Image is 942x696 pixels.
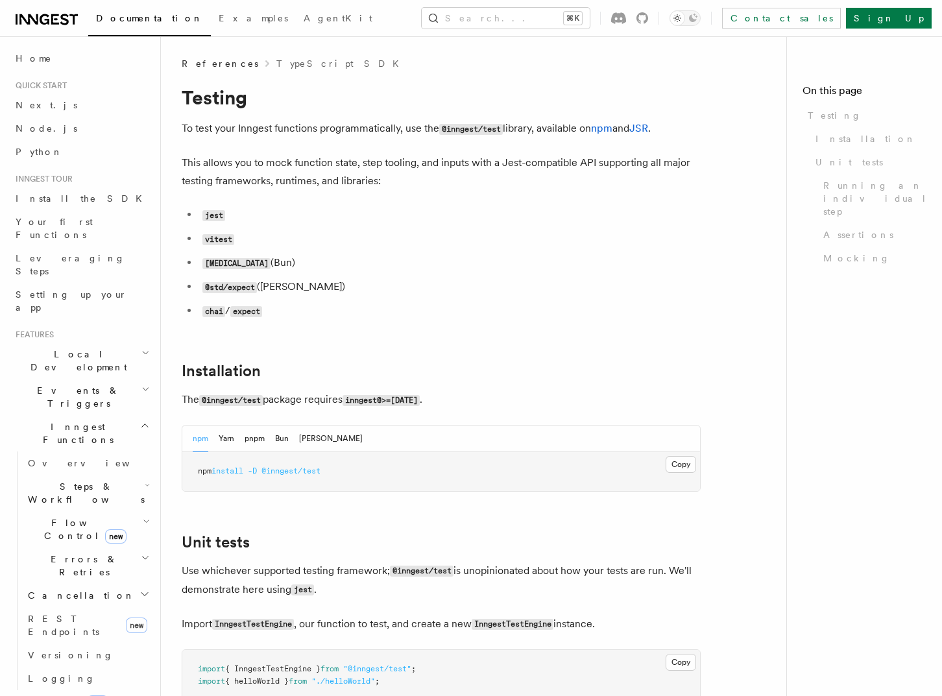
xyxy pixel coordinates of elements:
[823,252,890,265] span: Mocking
[815,132,916,145] span: Installation
[182,86,701,109] h1: Testing
[28,458,162,468] span: Overview
[810,127,926,150] a: Installation
[202,306,225,317] code: chai
[182,119,701,138] p: To test your Inngest functions programmatically, use the library, available on and .
[182,533,250,551] a: Unit tests
[629,122,648,134] a: JSR
[422,8,590,29] button: Search...⌘K
[411,664,416,673] span: ;
[211,466,243,475] span: install
[198,677,225,686] span: import
[10,174,73,184] span: Inngest tour
[299,426,363,452] button: [PERSON_NAME]
[10,384,141,410] span: Events & Triggers
[202,258,271,269] code: [MEDICAL_DATA]
[10,420,140,446] span: Inngest Functions
[803,83,926,104] h4: On this page
[16,217,93,240] span: Your first Functions
[815,156,883,169] span: Unit tests
[193,426,208,452] button: npm
[10,47,152,70] a: Home
[248,466,257,475] span: -D
[245,426,265,452] button: pnpm
[219,13,288,23] span: Examples
[230,306,262,317] code: expect
[810,150,926,174] a: Unit tests
[670,10,701,26] button: Toggle dark mode
[343,395,420,406] code: inngest@>=[DATE]
[472,619,553,630] code: InngestTestEngine
[202,210,225,221] code: jest
[818,174,926,223] a: Running an individual step
[10,342,152,379] button: Local Development
[10,348,141,374] span: Local Development
[818,246,926,270] a: Mocking
[16,147,63,157] span: Python
[23,667,152,690] a: Logging
[275,426,289,452] button: Bun
[823,228,893,241] span: Assertions
[23,511,152,547] button: Flow Controlnew
[198,664,225,673] span: import
[10,246,152,283] a: Leveraging Steps
[212,619,294,630] code: InngestTestEngine
[23,480,145,506] span: Steps & Workflows
[276,57,407,70] a: TypeScript SDK
[28,650,114,660] span: Versioning
[261,466,320,475] span: @inngest/test
[88,4,211,36] a: Documentation
[211,4,296,35] a: Examples
[202,234,234,245] code: vitest
[199,278,701,296] li: ([PERSON_NAME])
[343,664,411,673] span: "@inngest/test"
[23,584,152,607] button: Cancellation
[16,52,52,65] span: Home
[296,4,380,35] a: AgentKit
[818,223,926,246] a: Assertions
[803,104,926,127] a: Testing
[823,179,927,218] span: Running an individual step
[311,677,375,686] span: "./helloWorld"
[666,654,696,671] button: Copy
[182,615,701,634] p: Import , our function to test, and create a new instance.
[291,584,314,595] code: jest
[126,618,147,633] span: new
[591,122,612,134] a: npm
[23,547,152,584] button: Errors & Retries
[320,664,339,673] span: from
[564,12,582,25] kbd: ⌘K
[16,289,127,313] span: Setting up your app
[439,124,503,135] code: @inngest/test
[23,516,143,542] span: Flow Control
[10,117,152,140] a: Node.js
[304,13,372,23] span: AgentKit
[105,529,127,544] span: new
[16,123,77,134] span: Node.js
[10,187,152,210] a: Install the SDK
[182,390,701,409] p: The package requires .
[289,677,307,686] span: from
[10,379,152,415] button: Events & Triggers
[182,57,258,70] span: References
[10,415,152,451] button: Inngest Functions
[10,140,152,163] a: Python
[10,210,152,246] a: Your first Functions
[16,193,150,204] span: Install the SDK
[199,395,263,406] code: @inngest/test
[722,8,841,29] a: Contact sales
[666,456,696,473] button: Copy
[16,253,125,276] span: Leveraging Steps
[10,451,152,690] div: Inngest Functions
[390,566,453,577] code: @inngest/test
[199,254,701,272] li: (Bun)
[198,466,211,475] span: npm
[199,302,701,320] li: /
[23,553,141,579] span: Errors & Retries
[182,562,701,599] p: Use whichever supported testing framework; is unopinionated about how your tests are run. We'll d...
[28,614,99,637] span: REST Endpoints
[808,109,862,122] span: Testing
[10,330,54,340] span: Features
[375,677,380,686] span: ;
[219,426,234,452] button: Yarn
